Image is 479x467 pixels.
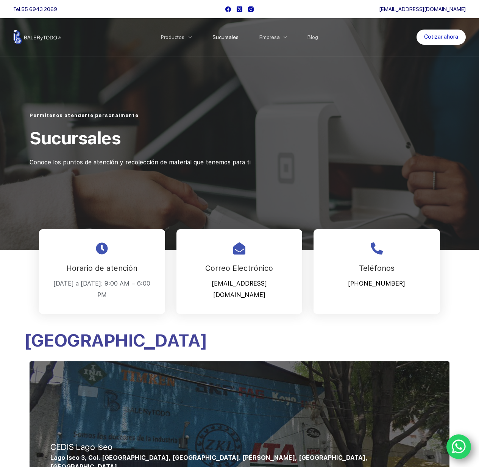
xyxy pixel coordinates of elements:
[30,128,120,148] span: Sucursales
[30,112,138,118] span: Permítenos atenderte personalmente
[13,30,61,44] img: Balerytodo
[379,6,466,12] a: [EMAIL_ADDRESS][DOMAIN_NAME]
[225,6,231,12] a: Facebook
[66,264,137,273] span: Horario de atención
[150,18,329,56] nav: Menu Principal
[50,442,112,452] span: CEDIS Lago Iseo
[323,278,431,289] p: [PHONE_NUMBER]
[21,6,57,12] a: 55 6943 2069
[248,6,254,12] a: Instagram
[186,278,293,301] p: [EMAIL_ADDRESS][DOMAIN_NAME]
[24,330,207,351] span: [GEOGRAPHIC_DATA]
[30,159,251,166] span: Conoce los puntos de atención y recolección de material que tenemos para ti
[237,6,242,12] a: X (Twitter)
[205,264,273,273] span: Correo Electrónico
[446,434,471,459] a: WhatsApp
[359,264,395,273] span: Teléfonos
[13,6,57,12] span: Tel.
[417,30,466,45] a: Cotizar ahora
[53,280,152,298] span: [DATE] a [DATE]: 9:00 AM – 6:00 PM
